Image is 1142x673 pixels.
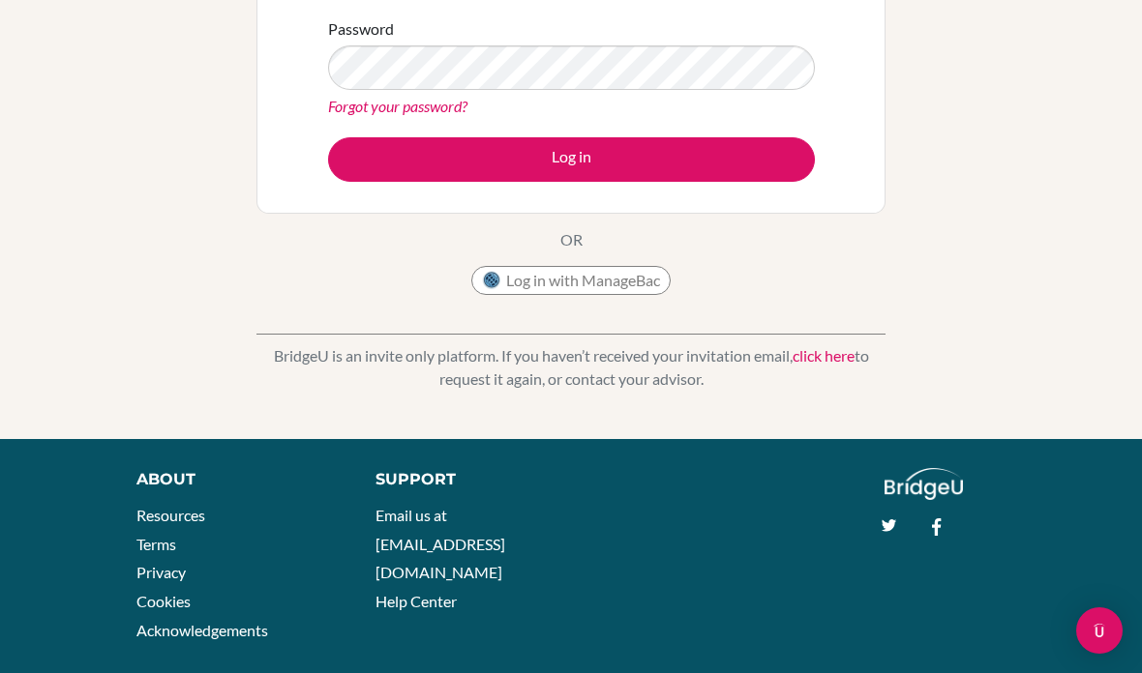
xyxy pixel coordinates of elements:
[256,344,886,391] p: BridgeU is an invite only platform. If you haven’t received your invitation email, to request it ...
[560,228,583,251] p: OR
[136,563,186,581] a: Privacy
[328,17,394,41] label: Password
[136,468,332,491] div: About
[328,137,815,182] button: Log in
[136,535,176,553] a: Terms
[376,592,457,610] a: Help Center
[376,468,553,491] div: Support
[793,346,855,365] a: click here
[136,621,268,639] a: Acknowledgements
[1076,607,1123,654] div: Open Intercom Messenger
[471,266,671,295] button: Log in with ManageBac
[376,506,505,581] a: Email us at [EMAIL_ADDRESS][DOMAIN_NAME]
[136,506,205,524] a: Resources
[328,97,467,115] a: Forgot your password?
[885,468,963,500] img: logo_white@2x-f4f0deed5e89b7ecb1c2cc34c3e3d731f90f0f143d5ea2071677605dd97b5244.png
[136,592,191,610] a: Cookies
